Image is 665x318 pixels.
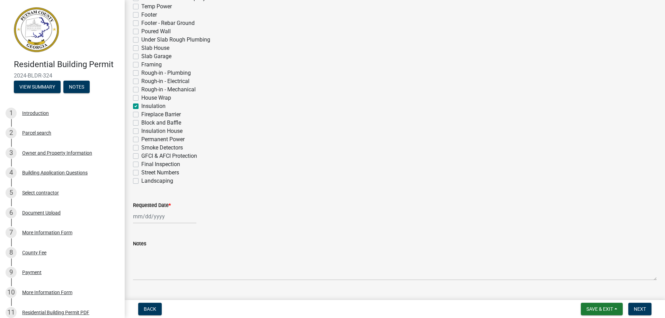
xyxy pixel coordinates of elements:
div: 9 [6,267,17,278]
div: Residential Building Permit PDF [22,310,89,315]
div: Introduction [22,111,49,116]
label: Rough-in - Mechanical [141,85,196,94]
div: 2 [6,127,17,138]
input: mm/dd/yyyy [133,209,196,224]
label: Landscaping [141,177,173,185]
button: Next [628,303,651,315]
label: Smoke Detectors [141,144,183,152]
label: Slab House [141,44,169,52]
label: Street Numbers [141,169,179,177]
div: 7 [6,227,17,238]
label: Notes [133,242,146,246]
wm-modal-confirm: Notes [63,84,90,90]
div: 1 [6,108,17,119]
label: House Wrap [141,94,171,102]
label: Fireplace Barrier [141,110,181,119]
h4: Residential Building Permit [14,60,119,70]
label: Rough-in - Electrical [141,77,189,85]
div: Payment [22,270,42,275]
div: Building Application Questions [22,170,88,175]
div: Owner and Property Information [22,151,92,155]
span: 2024-BLDR-324 [14,72,111,79]
span: Back [144,306,156,312]
label: Insulation [141,102,166,110]
label: Footer - Rebar Ground [141,19,195,27]
button: Back [138,303,162,315]
wm-modal-confirm: Summary [14,84,61,90]
label: Footer [141,11,157,19]
div: 5 [6,187,17,198]
button: Notes [63,81,90,93]
button: Save & Exit [581,303,623,315]
div: County Fee [22,250,46,255]
div: More Information Form [22,290,72,295]
label: Under Slab Rough Plumbing [141,36,210,44]
label: GFCI & AFCI Protection [141,152,197,160]
div: 8 [6,247,17,258]
label: Final Inspection [141,160,180,169]
div: 11 [6,307,17,318]
div: Parcel search [22,130,51,135]
div: More Information Form [22,230,72,235]
label: Poured Wall [141,27,171,36]
label: Framing [141,61,162,69]
label: Slab Garage [141,52,171,61]
label: Insulation House [141,127,183,135]
div: Document Upload [22,210,61,215]
span: Next [634,306,646,312]
button: View Summary [14,81,61,93]
div: 10 [6,287,17,298]
label: Requested Date [133,203,171,208]
div: 4 [6,167,17,178]
label: Block and Baffle [141,119,181,127]
img: Putnam County, Georgia [14,7,59,52]
label: Temp Power [141,2,172,11]
div: 6 [6,207,17,218]
span: Save & Exit [586,306,613,312]
div: 3 [6,147,17,158]
label: Permanent Power [141,135,185,144]
label: Rough-in - Plumbing [141,69,191,77]
div: Select contractor [22,190,59,195]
